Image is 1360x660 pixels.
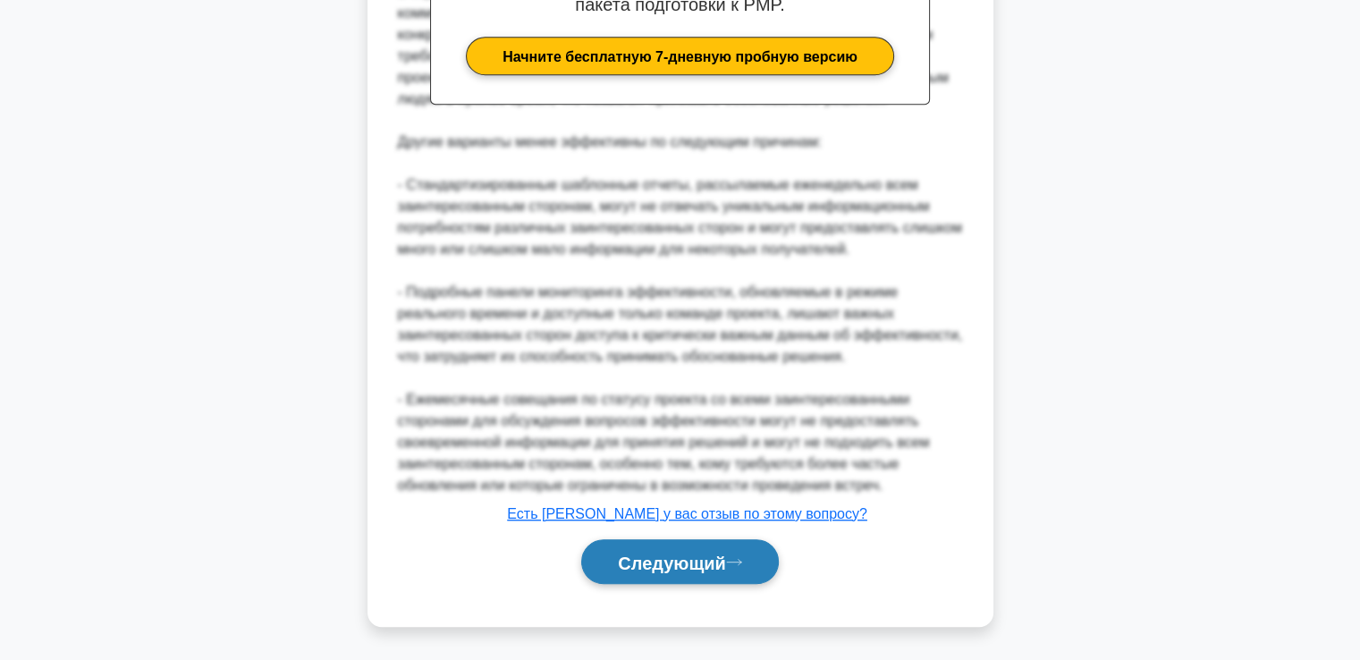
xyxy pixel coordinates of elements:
font: Другие варианты менее эффективны по следующим причинам: [398,134,823,149]
font: - Стандартизированные шаблонные отчеты, рассылаемые еженедельно всем заинтересованным сторонам, м... [398,177,962,257]
button: Следующий [581,539,779,585]
font: - Ежемесячные совещания по статусу проекта со всеми заинтересованными сторонами для обсуждения во... [398,392,930,493]
font: - Подробные панели мониторинга эффективности, обновляемые в режиме реального времени и доступные ... [398,284,963,364]
a: Начните бесплатную 7-дневную пробную версию [466,37,894,75]
font: Следующий [618,553,726,572]
a: Есть [PERSON_NAME] у вас отзыв по этому вопросу? [507,506,866,521]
